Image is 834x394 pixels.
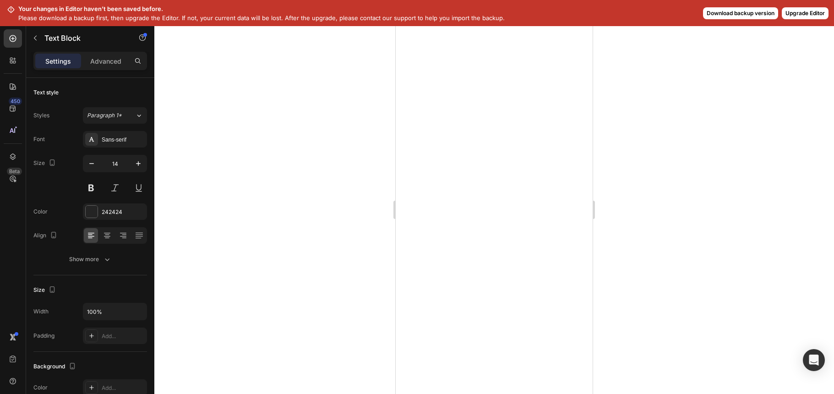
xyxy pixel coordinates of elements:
[18,4,505,13] h2: Your changes in Editor haven’t been saved before.
[33,332,55,340] div: Padding
[45,56,71,66] p: Settings
[396,26,593,394] iframe: Design area
[33,361,78,373] div: Background
[33,284,58,296] div: Size
[33,307,49,316] div: Width
[703,7,778,19] button: Download backup version
[90,56,121,66] p: Advanced
[102,208,145,216] div: 242424
[33,111,49,120] div: Styles
[33,88,59,97] div: Text style
[87,111,122,120] span: Paragraph 1*
[102,384,145,392] div: Add...
[33,251,147,268] button: Show more
[44,33,122,44] p: Text Block
[33,208,48,216] div: Color
[18,13,505,22] p: Please download a backup first, then upgrade the Editor. If not, your current data will be lost. ...
[33,230,59,242] div: Align
[102,332,145,340] div: Add...
[33,135,45,143] div: Font
[33,383,48,392] div: Color
[782,7,829,19] button: Upgrade Editor
[803,349,825,371] div: Open Intercom Messenger
[33,157,58,170] div: Size
[102,136,145,144] div: Sans-serif
[9,98,22,105] div: 450
[69,255,112,264] div: Show more
[83,303,147,320] input: Auto
[83,107,147,124] button: Paragraph 1*
[7,168,22,175] div: Beta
